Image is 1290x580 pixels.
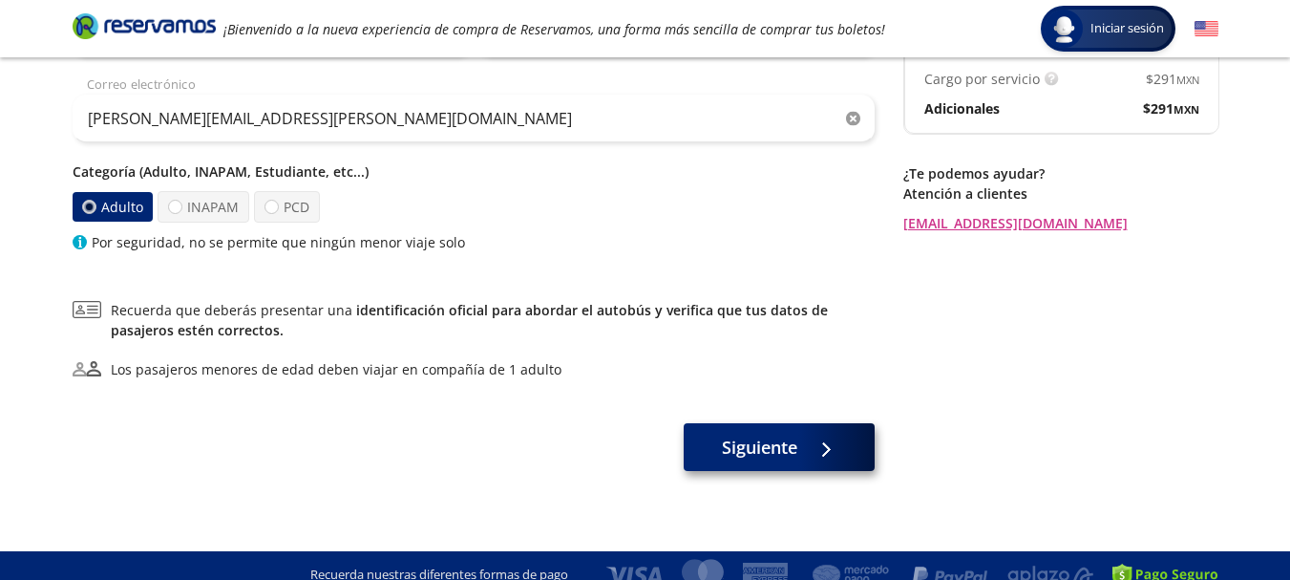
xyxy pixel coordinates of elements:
button: English [1195,17,1218,41]
span: Recuerda que deberás presentar una [111,300,875,340]
i: Brand Logo [73,11,216,40]
button: Siguiente [684,423,875,471]
p: Atención a clientes [903,183,1218,204]
small: MXN [1174,102,1199,117]
span: Iniciar sesión [1083,19,1172,38]
span: $ 291 [1143,98,1199,118]
p: Adicionales [924,98,1000,118]
a: Brand Logo [73,11,216,46]
a: identificación oficial para abordar el autobús y verifica que tus datos de pasajeros estén correc... [111,301,828,339]
p: Por seguridad, no se permite que ningún menor viaje solo [92,232,465,252]
p: Categoría (Adulto, INAPAM, Estudiante, etc...) [73,161,875,182]
a: [EMAIL_ADDRESS][DOMAIN_NAME] [903,213,1218,233]
span: $ 291 [1146,69,1199,89]
input: Correo electrónico [73,95,875,142]
div: Los pasajeros menores de edad deben viajar en compañía de 1 adulto [111,359,561,379]
em: ¡Bienvenido a la nueva experiencia de compra de Reservamos, una forma más sencilla de comprar tus... [223,20,885,38]
small: MXN [1176,73,1199,87]
label: Adulto [72,192,152,222]
p: ¿Te podemos ayudar? [903,163,1218,183]
span: Siguiente [722,435,797,461]
label: INAPAM [158,191,249,223]
label: PCD [254,191,320,223]
p: Cargo por servicio [924,69,1040,89]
